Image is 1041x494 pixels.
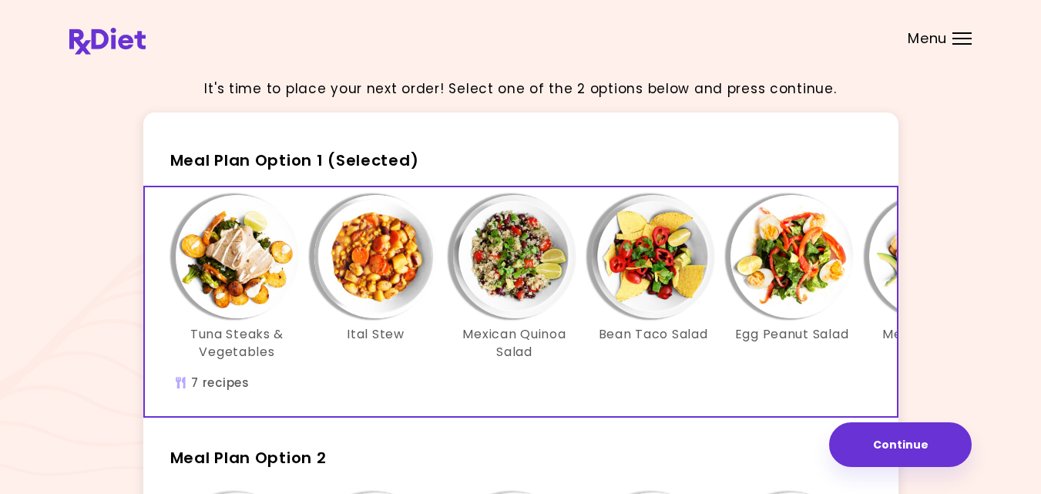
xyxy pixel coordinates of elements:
[861,195,1000,361] div: Info - Mexican Sliced Potatoes - Meal Plan Option 1 (Selected)
[347,326,404,343] h3: Ital Stew
[735,326,849,343] h3: Egg Peanut Salad
[829,422,972,467] button: Continue
[170,447,327,469] span: Meal Plan Option 2
[204,79,836,99] p: It's time to place your next order! Select one of the 2 options below and press continue.
[168,195,307,361] div: Info - Tuna Steaks & Vegetables - Meal Plan Option 1 (Selected)
[170,150,419,171] span: Meal Plan Option 1 (Selected)
[69,28,146,55] img: RxDiet
[869,326,992,361] h3: Mexican Sliced Potatoes
[908,32,947,45] span: Menu
[723,195,861,361] div: Info - Egg Peanut Salad - Meal Plan Option 1 (Selected)
[453,326,576,361] h3: Mexican Quinoa Salad
[445,195,584,361] div: Info - Mexican Quinoa Salad - Meal Plan Option 1 (Selected)
[584,195,723,361] div: Info - Bean Taco Salad - Meal Plan Option 1 (Selected)
[176,326,299,361] h3: Tuna Steaks & Vegetables
[599,326,708,343] h3: Bean Taco Salad
[307,195,445,361] div: Info - Ital Stew - Meal Plan Option 1 (Selected)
